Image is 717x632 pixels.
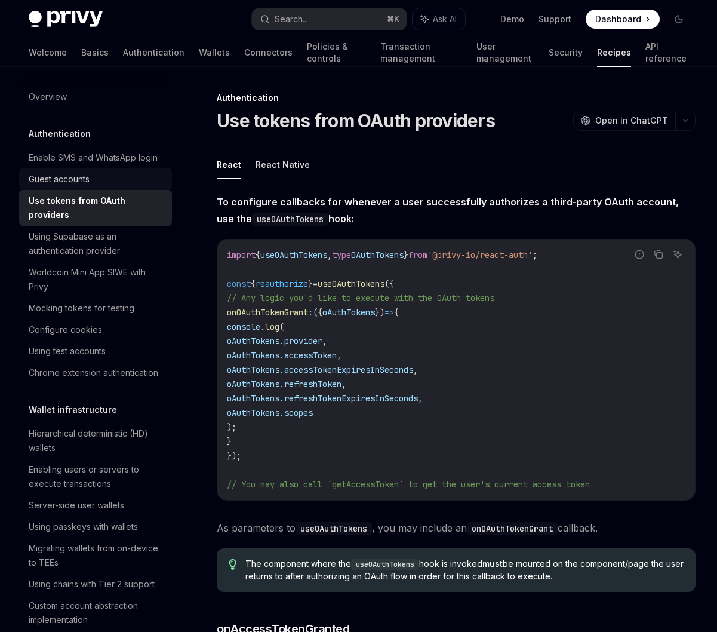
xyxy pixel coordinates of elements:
a: Server-side user wallets [19,495,172,516]
button: Ask AI [413,8,465,30]
span: console [227,321,260,332]
a: Enable SMS and WhatsApp login [19,147,172,168]
span: scopes [284,407,313,418]
span: , [327,250,332,260]
span: . [260,321,265,332]
a: Transaction management [380,38,462,67]
h5: Wallet infrastructure [29,403,117,417]
div: Chrome extension authentication [29,366,158,380]
span: Dashboard [595,13,641,25]
div: Using chains with Tier 2 support [29,577,155,591]
span: useOAuthTokens [318,278,384,289]
span: const [227,278,251,289]
button: React [217,151,241,179]
svg: Tip [229,559,237,570]
a: Basics [81,38,109,67]
a: Configure cookies [19,319,172,340]
div: Enabling users or servers to execute transactions [29,462,165,491]
span: Ask AI [433,13,457,25]
button: Copy the contents from the code block [651,247,666,262]
a: Migrating wallets from on-device to TEEs [19,538,172,573]
span: }) [375,307,384,318]
span: accessTokenExpiresInSeconds [284,364,413,375]
a: Wallets [199,38,230,67]
span: ({ [384,278,394,289]
div: Migrating wallets from on-device to TEEs [29,541,165,570]
a: Custom account abstraction implementation [19,595,172,631]
div: Server-side user wallets [29,498,124,513]
span: oAuthTokens [227,407,279,418]
div: Authentication [217,92,696,104]
button: Open in ChatGPT [573,111,675,131]
a: Hierarchical deterministic (HD) wallets [19,423,172,459]
span: } [308,278,313,289]
a: Dashboard [586,10,660,29]
a: Recipes [597,38,631,67]
h5: Authentication [29,127,91,141]
a: Using passkeys with wallets [19,516,172,538]
a: Using test accounts [19,340,172,362]
span: } [227,436,232,447]
span: oAuthTokens [227,364,279,375]
div: Search... [275,12,308,26]
span: reauthorize [256,278,308,289]
a: Worldcoin Mini App SIWE with Privy [19,262,172,297]
span: , [337,350,341,361]
a: Demo [500,13,524,25]
div: Using test accounts [29,344,106,358]
div: Enable SMS and WhatsApp login [29,151,158,165]
code: onOAuthTokenGrant [467,522,558,535]
span: Open in ChatGPT [595,115,668,127]
span: type [332,250,351,260]
a: Guest accounts [19,168,172,190]
span: from [408,250,427,260]
span: onOAuthTokenGrant [227,307,308,318]
span: { [394,307,399,318]
button: Toggle dark mode [669,10,688,29]
div: Configure cookies [29,323,102,337]
div: Hierarchical deterministic (HD) wallets [29,427,165,455]
span: // You may also call `getAccessToken` to get the user's current access token [227,479,590,490]
a: Policies & controls [307,38,366,67]
span: { [256,250,260,260]
span: ( [279,321,284,332]
span: ); [227,422,236,432]
a: Overview [19,86,172,108]
span: refreshToken [284,379,341,389]
span: , [413,364,418,375]
span: oAuthTokens [227,393,279,404]
span: oAuthTokens [227,336,279,346]
span: = [313,278,318,289]
a: Use tokens from OAuth providers [19,190,172,226]
span: oAuthTokens [322,307,375,318]
span: oAuthTokens [227,350,279,361]
h1: Use tokens from OAuth providers [217,110,495,131]
span: useOAuthTokens [260,250,327,260]
a: Mocking tokens for testing [19,297,172,319]
span: : [308,307,313,318]
button: Report incorrect code [632,247,647,262]
a: Connectors [244,38,293,67]
a: Authentication [123,38,184,67]
span: accessToken [284,350,337,361]
a: Chrome extension authentication [19,362,172,384]
div: Using passkeys with wallets [29,520,138,534]
span: . [279,393,284,404]
a: Enabling users or servers to execute transactions [19,459,172,495]
span: . [279,350,284,361]
span: }); [227,450,241,461]
div: Using Supabase as an authentication provider [29,229,165,258]
span: '@privy-io/react-auth' [427,250,533,260]
span: ({ [313,307,322,318]
span: provider [284,336,322,346]
div: Use tokens from OAuth providers [29,194,165,222]
a: Using Supabase as an authentication provider [19,226,172,262]
span: oAuthTokens [227,379,279,389]
div: Custom account abstraction implementation [29,599,165,627]
a: Security [549,38,583,67]
span: The component where the hook is invoked be mounted on the component/page the user returns to afte... [245,558,684,582]
code: useOAuthTokens [296,522,372,535]
strong: To configure callbacks for whenever a user successfully authorizes a third-party OAuth account, u... [217,196,679,225]
span: => [384,307,394,318]
code: useOAuthTokens [252,213,328,226]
